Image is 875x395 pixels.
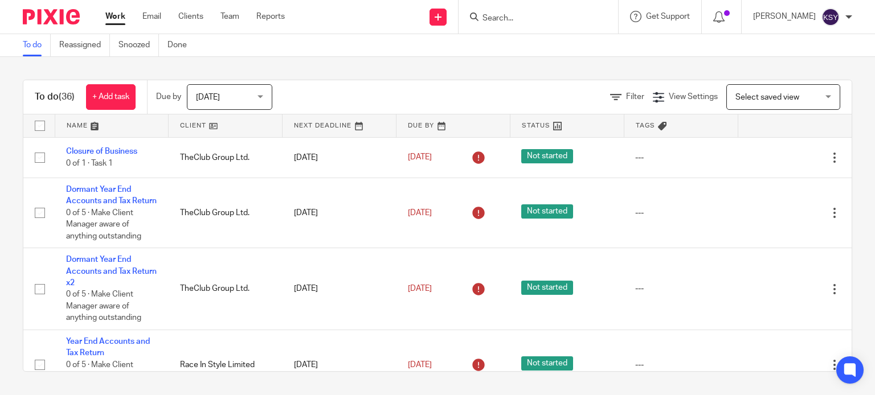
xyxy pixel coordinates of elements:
[156,91,181,102] p: Due by
[669,93,718,101] span: View Settings
[86,84,136,110] a: + Add task
[169,137,283,178] td: TheClub Group Ltd.
[283,248,396,330] td: [DATE]
[735,93,799,101] span: Select saved view
[408,285,432,293] span: [DATE]
[105,11,125,22] a: Work
[521,149,573,163] span: Not started
[283,178,396,248] td: [DATE]
[35,91,75,103] h1: To do
[408,209,432,217] span: [DATE]
[66,186,157,205] a: Dormant Year End Accounts and Tax Return
[646,13,690,20] span: Get Support
[635,207,726,219] div: ---
[521,204,573,219] span: Not started
[256,11,285,22] a: Reports
[169,248,283,330] td: TheClub Group Ltd.
[821,8,840,26] img: svg%3E
[626,93,644,101] span: Filter
[196,93,220,101] span: [DATE]
[635,283,726,294] div: ---
[178,11,203,22] a: Clients
[66,209,141,240] span: 0 of 5 · Make Client Manager aware of anything outstanding
[23,9,80,24] img: Pixie
[753,11,816,22] p: [PERSON_NAME]
[481,14,584,24] input: Search
[169,178,283,248] td: TheClub Group Ltd.
[66,147,137,155] a: Closure of Business
[66,361,141,392] span: 0 of 5 · Make Client Manager aware of anything outstanding
[283,137,396,178] td: [DATE]
[66,338,150,357] a: Year End Accounts and Tax Return
[59,34,110,56] a: Reassigned
[636,122,655,129] span: Tags
[220,11,239,22] a: Team
[142,11,161,22] a: Email
[59,92,75,101] span: (36)
[521,281,573,295] span: Not started
[408,361,432,369] span: [DATE]
[521,356,573,371] span: Not started
[66,290,141,322] span: 0 of 5 · Make Client Manager aware of anything outstanding
[635,359,726,371] div: ---
[408,154,432,162] span: [DATE]
[635,152,726,163] div: ---
[23,34,51,56] a: To do
[66,256,157,287] a: Dormant Year End Accounts and Tax Return x2
[66,159,113,167] span: 0 of 1 · Task 1
[167,34,195,56] a: Done
[118,34,159,56] a: Snoozed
